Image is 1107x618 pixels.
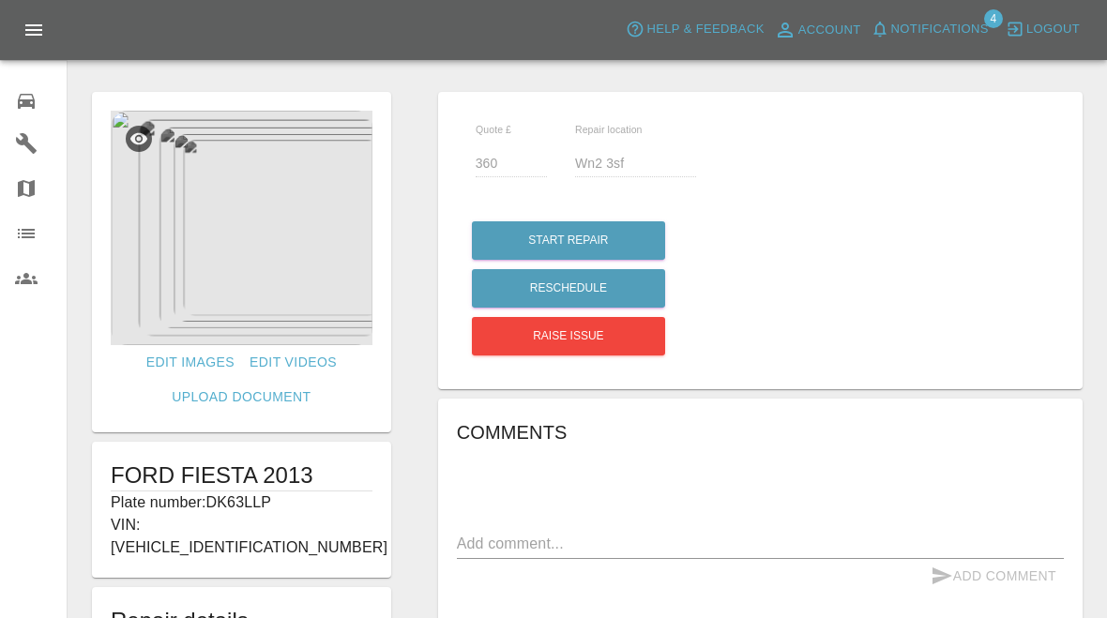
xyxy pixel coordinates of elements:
a: Upload Document [164,380,318,415]
button: Help & Feedback [621,15,768,44]
a: Edit Images [139,345,242,380]
p: Plate number: DK63LLP [111,491,372,514]
button: Logout [1001,15,1084,44]
span: Logout [1026,19,1080,40]
p: VIN: [VEHICLE_IDENTIFICATION_NUMBER] [111,514,372,559]
button: Reschedule [472,269,665,308]
span: Quote £ [476,124,511,135]
span: Notifications [891,19,989,40]
span: Repair location [575,124,643,135]
button: Start Repair [472,221,665,260]
h6: Comments [457,417,1064,447]
span: Account [798,20,861,41]
h1: FORD FIESTA 2013 [111,460,372,490]
img: c8c0abc0-31ac-4ced-aad2-87cbd73ebb86 [111,111,372,345]
a: Edit Videos [242,345,344,380]
button: Open drawer [11,8,56,53]
button: Raise issue [472,317,665,355]
span: 4 [984,9,1003,28]
button: Notifications [866,15,993,44]
span: Help & Feedback [646,19,764,40]
a: Account [769,15,866,45]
